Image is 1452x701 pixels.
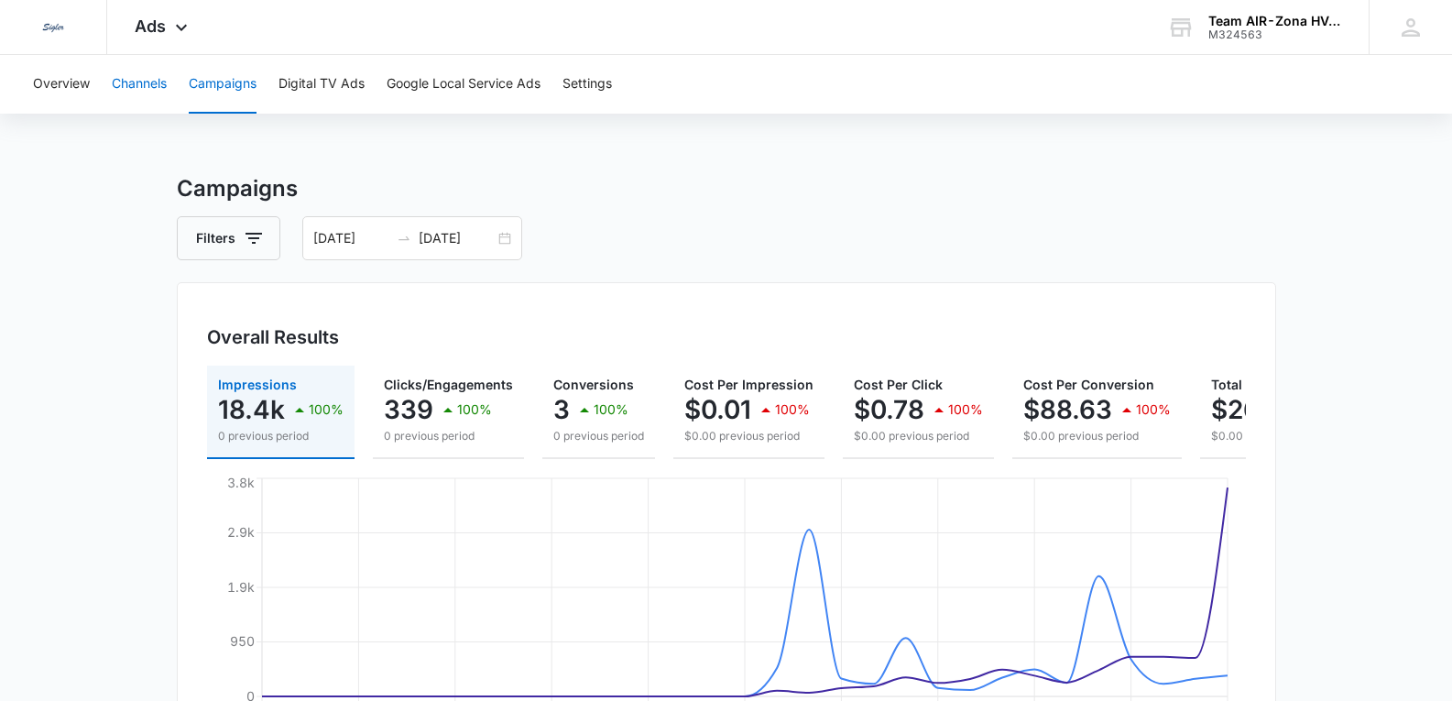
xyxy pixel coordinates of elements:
p: $0.78 [854,395,924,424]
p: $0.00 previous period [854,428,983,444]
button: Overview [33,55,90,114]
span: to [397,231,411,246]
div: account name [1208,14,1342,28]
tspan: 1.9k [227,579,255,595]
p: $265.90 [1211,395,1316,424]
span: Ads [135,16,166,36]
h3: Overall Results [207,323,339,351]
button: Filters [177,216,280,260]
span: Cost Per Conversion [1023,377,1154,392]
p: 18.4k [218,395,285,424]
button: Channels [112,55,167,114]
p: 100% [309,403,344,416]
p: 100% [457,403,492,416]
span: Cost Per Impression [684,377,813,392]
tspan: 950 [230,633,255,649]
button: Campaigns [189,55,257,114]
button: Google Local Service Ads [387,55,540,114]
p: $88.63 [1023,395,1112,424]
tspan: 3.8k [227,475,255,490]
p: 3 [553,395,570,424]
p: $0.00 previous period [1211,428,1374,444]
p: $0.00 previous period [684,428,813,444]
div: account id [1208,28,1342,41]
input: Start date [313,228,389,248]
h3: Campaigns [177,172,1276,205]
p: 100% [1136,403,1171,416]
button: Digital TV Ads [278,55,365,114]
span: swap-right [397,231,411,246]
p: $0.00 previous period [1023,428,1171,444]
button: Settings [562,55,612,114]
span: Total Spend [1211,377,1286,392]
input: End date [419,228,495,248]
img: Sigler Corporate [37,11,70,44]
p: $0.01 [684,395,751,424]
span: Impressions [218,377,297,392]
p: 0 previous period [218,428,344,444]
span: Conversions [553,377,634,392]
p: 100% [948,403,983,416]
p: 0 previous period [384,428,513,444]
p: 100% [775,403,810,416]
span: Cost Per Click [854,377,943,392]
tspan: 2.9k [227,524,255,540]
p: 0 previous period [553,428,644,444]
span: Clicks/Engagements [384,377,513,392]
p: 100% [594,403,628,416]
p: 339 [384,395,433,424]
